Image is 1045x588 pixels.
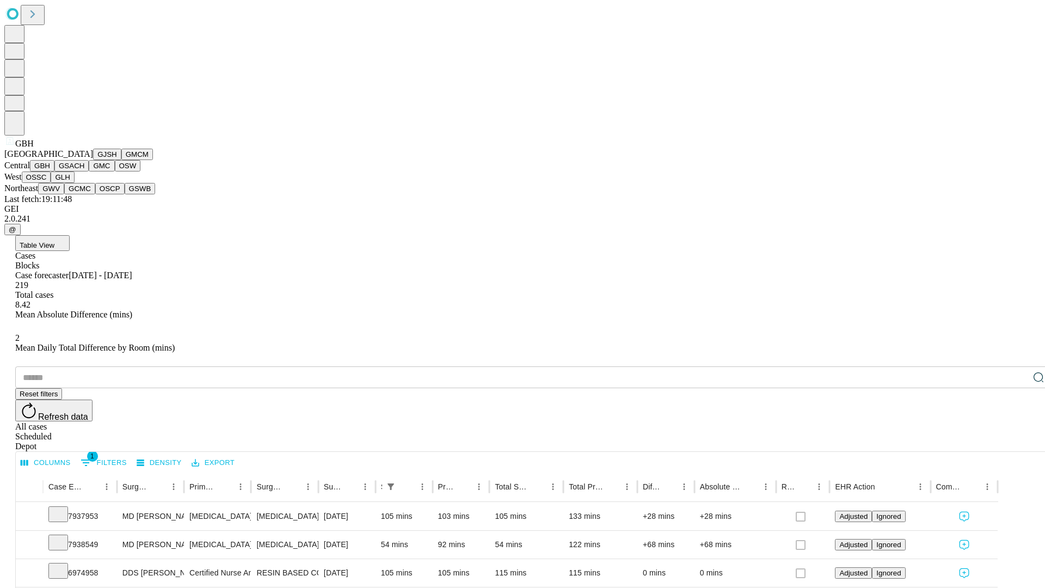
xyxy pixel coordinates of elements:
[218,479,233,494] button: Sort
[324,503,370,530] div: [DATE]
[15,343,175,352] span: Mean Daily Total Difference by Room (mins)
[15,271,69,280] span: Case forecaster
[93,149,121,160] button: GJSH
[876,479,892,494] button: Sort
[839,541,868,549] span: Adjusted
[876,541,901,549] span: Ignored
[839,569,868,577] span: Adjusted
[69,271,132,280] span: [DATE] - [DATE]
[495,482,529,491] div: Total Scheduled Duration
[4,172,22,181] span: West
[913,479,928,494] button: Menu
[661,479,677,494] button: Sort
[399,479,415,494] button: Sort
[782,482,796,491] div: Resolved in EHR
[233,479,248,494] button: Menu
[300,479,316,494] button: Menu
[839,512,868,520] span: Adjusted
[415,479,430,494] button: Menu
[980,479,995,494] button: Menu
[677,479,692,494] button: Menu
[48,531,112,559] div: 7938549
[4,214,1041,224] div: 2.0.241
[18,455,73,471] button: Select columns
[643,559,689,587] div: 0 mins
[15,290,53,299] span: Total cases
[530,479,545,494] button: Sort
[471,479,487,494] button: Menu
[381,503,427,530] div: 105 mins
[256,503,312,530] div: [MEDICAL_DATA]
[812,479,827,494] button: Menu
[15,280,28,290] span: 219
[456,479,471,494] button: Sort
[89,160,114,171] button: GMC
[189,455,237,471] button: Export
[700,482,742,491] div: Absolute Difference
[38,412,88,421] span: Refresh data
[21,536,38,555] button: Expand
[48,482,83,491] div: Case Epic Id
[9,225,16,234] span: @
[51,171,74,183] button: GLH
[189,559,245,587] div: Certified Nurse Anesthetist
[122,503,179,530] div: MD [PERSON_NAME] [PERSON_NAME] Md
[796,479,812,494] button: Sort
[115,160,141,171] button: OSW
[20,241,54,249] span: Table View
[189,503,245,530] div: [MEDICAL_DATA]
[569,531,632,559] div: 122 mins
[835,539,872,550] button: Adjusted
[643,482,660,491] div: Difference
[84,479,99,494] button: Sort
[700,531,771,559] div: +68 mins
[15,300,30,309] span: 8.42
[383,479,398,494] button: Show filters
[438,559,484,587] div: 105 mins
[21,507,38,526] button: Expand
[342,479,358,494] button: Sort
[121,149,153,160] button: GMCM
[4,161,30,170] span: Central
[15,333,20,342] span: 2
[4,183,38,193] span: Northeast
[569,559,632,587] div: 115 mins
[872,511,905,522] button: Ignored
[4,149,93,158] span: [GEOGRAPHIC_DATA]
[4,194,72,204] span: Last fetch: 19:11:48
[15,139,34,148] span: GBH
[438,482,456,491] div: Predicted In Room Duration
[256,482,284,491] div: Surgery Name
[189,482,217,491] div: Primary Service
[358,479,373,494] button: Menu
[643,531,689,559] div: +68 mins
[256,531,312,559] div: [MEDICAL_DATA] INITIAL < 3 CM INCARCERATED/STRANGULATED
[166,479,181,494] button: Menu
[189,531,245,559] div: [MEDICAL_DATA]
[438,531,484,559] div: 92 mins
[324,531,370,559] div: [DATE]
[700,559,771,587] div: 0 mins
[125,183,156,194] button: GSWB
[381,531,427,559] div: 54 mins
[151,479,166,494] button: Sort
[381,482,382,491] div: Scheduled In Room Duration
[30,160,54,171] button: GBH
[700,503,771,530] div: +28 mins
[87,451,98,462] span: 1
[122,531,179,559] div: MD [PERSON_NAME] [PERSON_NAME] Md
[95,183,125,194] button: OSCP
[324,559,370,587] div: [DATE]
[134,455,185,471] button: Density
[835,511,872,522] button: Adjusted
[872,539,905,550] button: Ignored
[604,479,619,494] button: Sort
[545,479,561,494] button: Menu
[78,454,130,471] button: Show filters
[936,482,963,491] div: Comments
[48,559,112,587] div: 6974958
[20,390,58,398] span: Reset filters
[758,479,773,494] button: Menu
[48,503,112,530] div: 7937953
[383,479,398,494] div: 1 active filter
